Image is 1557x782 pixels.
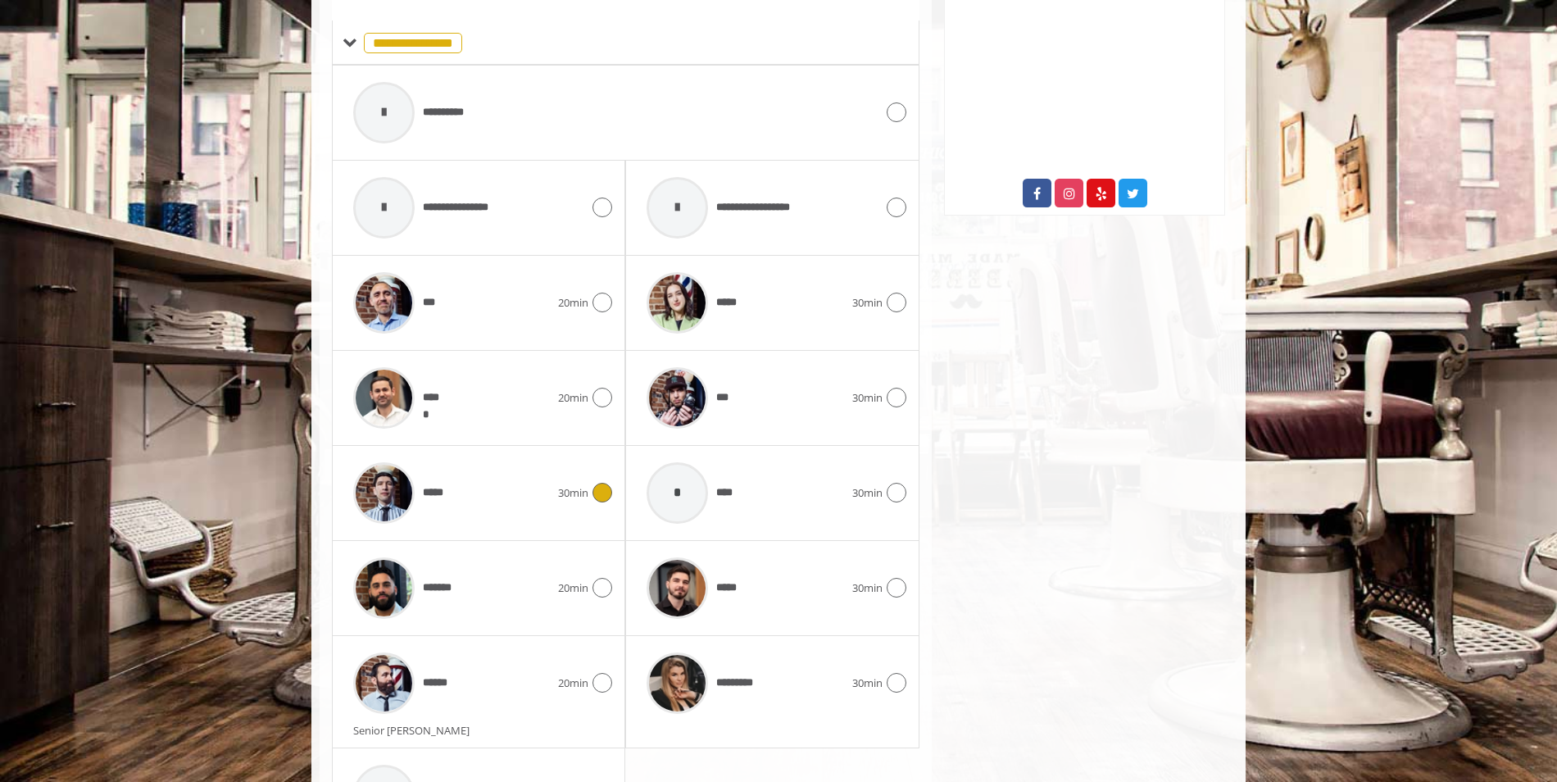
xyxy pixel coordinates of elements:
[558,389,588,407] span: 20min
[558,675,588,692] span: 20min
[852,389,883,407] span: 30min
[852,675,883,692] span: 30min
[558,294,588,311] span: 20min
[558,580,588,597] span: 20min
[558,484,588,502] span: 30min
[852,294,883,311] span: 30min
[852,580,883,597] span: 30min
[353,723,478,738] span: Senior [PERSON_NAME]
[852,484,883,502] span: 30min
